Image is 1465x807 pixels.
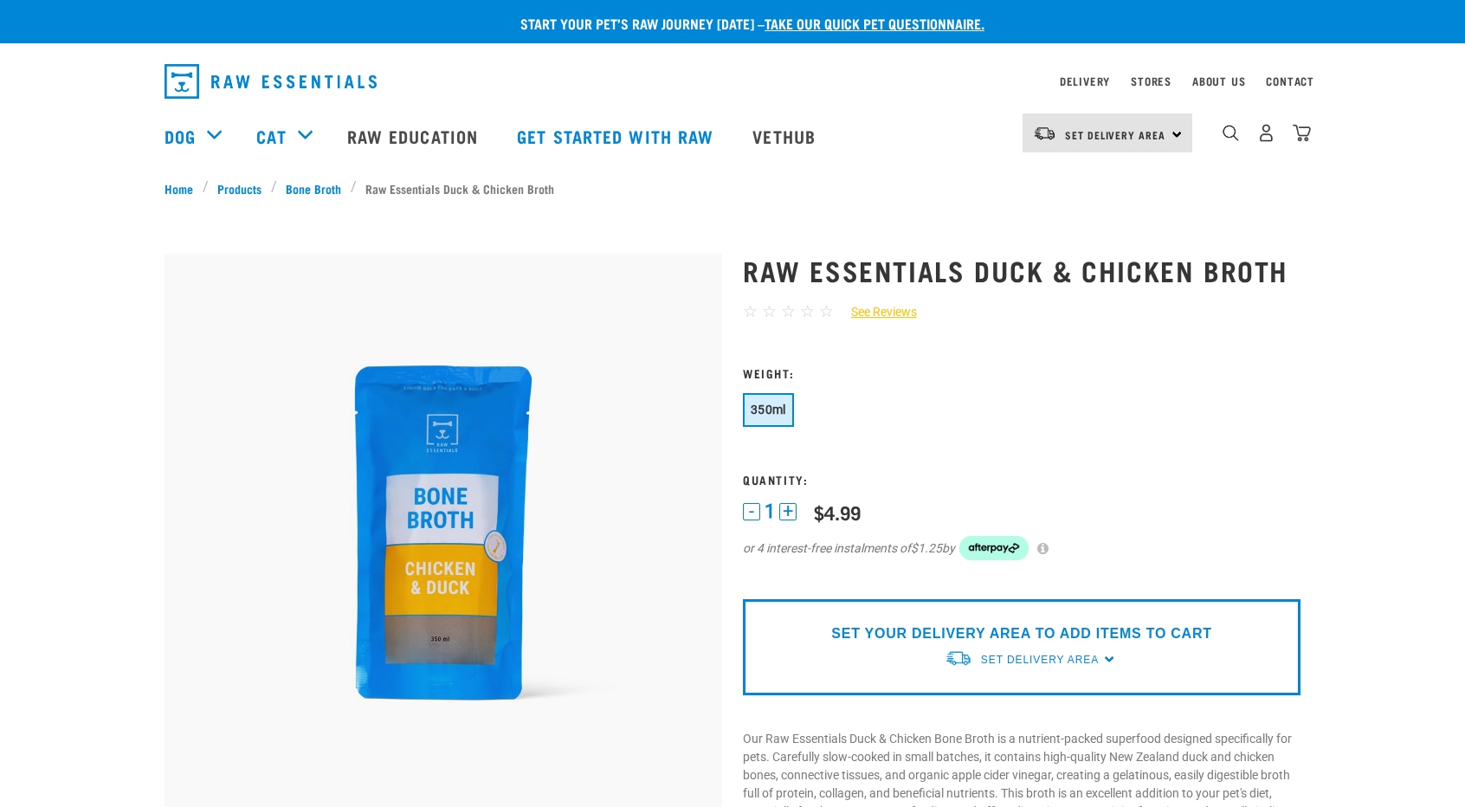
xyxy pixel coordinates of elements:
[814,501,861,523] div: $4.99
[1223,125,1239,141] img: home-icon-1@2x.png
[762,301,777,321] span: ☆
[743,503,760,520] button: -
[500,101,735,171] a: Get started with Raw
[1293,124,1311,142] img: home-icon@2x.png
[911,539,942,558] span: $1.25
[743,536,1300,560] div: or 4 interest-free instalments of by
[1033,126,1056,141] img: van-moving.png
[959,536,1029,560] img: Afterpay
[735,101,837,171] a: Vethub
[831,623,1211,644] p: SET YOUR DELIVERY AREA TO ADD ITEMS TO CART
[277,179,351,197] a: Bone Broth
[800,301,815,321] span: ☆
[743,366,1300,379] h3: Weight:
[165,123,196,149] a: Dog
[1060,78,1110,84] a: Delivery
[779,503,797,520] button: +
[834,303,917,321] a: See Reviews
[743,255,1300,286] h1: Raw Essentials Duck & Chicken Broth
[209,179,271,197] a: Products
[765,502,775,520] span: 1
[330,101,500,171] a: Raw Education
[1065,132,1165,138] span: Set Delivery Area
[151,57,1314,106] nav: dropdown navigation
[1192,78,1245,84] a: About Us
[743,301,758,321] span: ☆
[165,179,203,197] a: Home
[751,403,786,416] span: 350ml
[165,64,377,99] img: Raw Essentials Logo
[743,473,1300,486] h3: Quantity:
[819,301,834,321] span: ☆
[1257,124,1275,142] img: user.png
[1266,78,1314,84] a: Contact
[743,393,794,427] button: 350ml
[945,649,972,668] img: van-moving.png
[781,301,796,321] span: ☆
[165,179,1300,197] nav: breadcrumbs
[256,123,286,149] a: Cat
[1131,78,1171,84] a: Stores
[981,654,1099,666] span: Set Delivery Area
[765,19,984,27] a: take our quick pet questionnaire.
